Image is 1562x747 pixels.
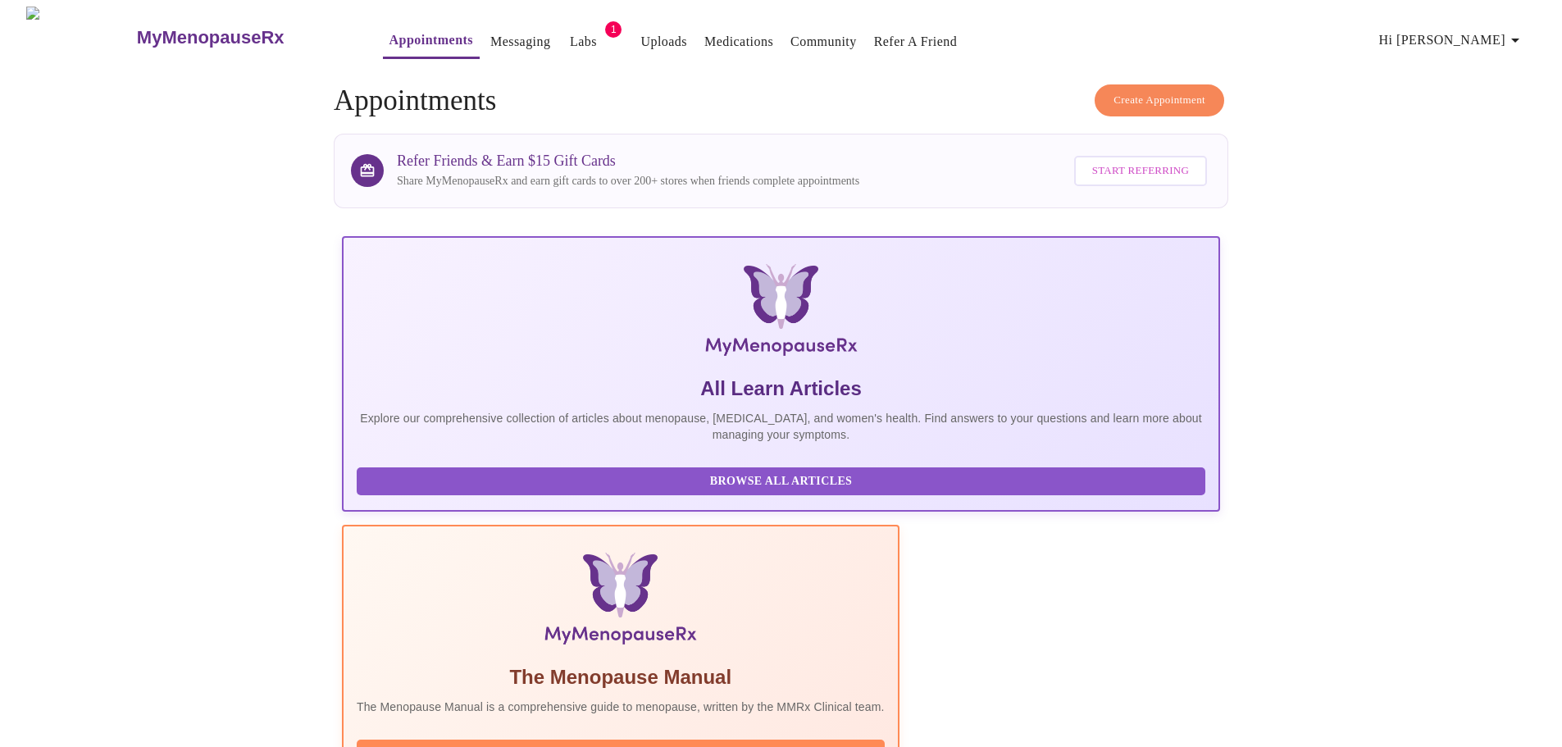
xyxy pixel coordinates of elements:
[790,30,857,53] a: Community
[397,173,859,189] p: Share MyMenopauseRx and earn gift cards to over 200+ stores when friends complete appointments
[634,25,694,58] button: Uploads
[484,25,557,58] button: Messaging
[784,25,863,58] button: Community
[1070,148,1211,194] a: Start Referring
[440,553,800,651] img: Menopause Manual
[357,467,1205,496] button: Browse All Articles
[489,264,1073,362] img: MyMenopauseRx Logo
[389,29,473,52] a: Appointments
[557,25,609,58] button: Labs
[640,30,687,53] a: Uploads
[868,25,964,58] button: Refer a Friend
[1095,84,1224,116] button: Create Appointment
[490,30,550,53] a: Messaging
[357,410,1205,443] p: Explore our comprehensive collection of articles about menopause, [MEDICAL_DATA], and women's hea...
[134,9,349,66] a: MyMenopauseRx
[698,25,780,58] button: Medications
[357,473,1209,487] a: Browse All Articles
[357,699,885,715] p: The Menopause Manual is a comprehensive guide to menopause, written by the MMRx Clinical team.
[1113,91,1205,110] span: Create Appointment
[137,27,285,48] h3: MyMenopauseRx
[1373,24,1532,57] button: Hi [PERSON_NAME]
[373,471,1189,492] span: Browse All Articles
[570,30,597,53] a: Labs
[874,30,958,53] a: Refer a Friend
[357,376,1205,402] h5: All Learn Articles
[357,664,885,690] h5: The Menopause Manual
[397,153,859,170] h3: Refer Friends & Earn $15 Gift Cards
[334,84,1228,117] h4: Appointments
[383,24,480,59] button: Appointments
[1092,162,1189,180] span: Start Referring
[26,7,134,68] img: MyMenopauseRx Logo
[605,21,622,38] span: 1
[704,30,773,53] a: Medications
[1379,29,1525,52] span: Hi [PERSON_NAME]
[1074,156,1207,186] button: Start Referring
